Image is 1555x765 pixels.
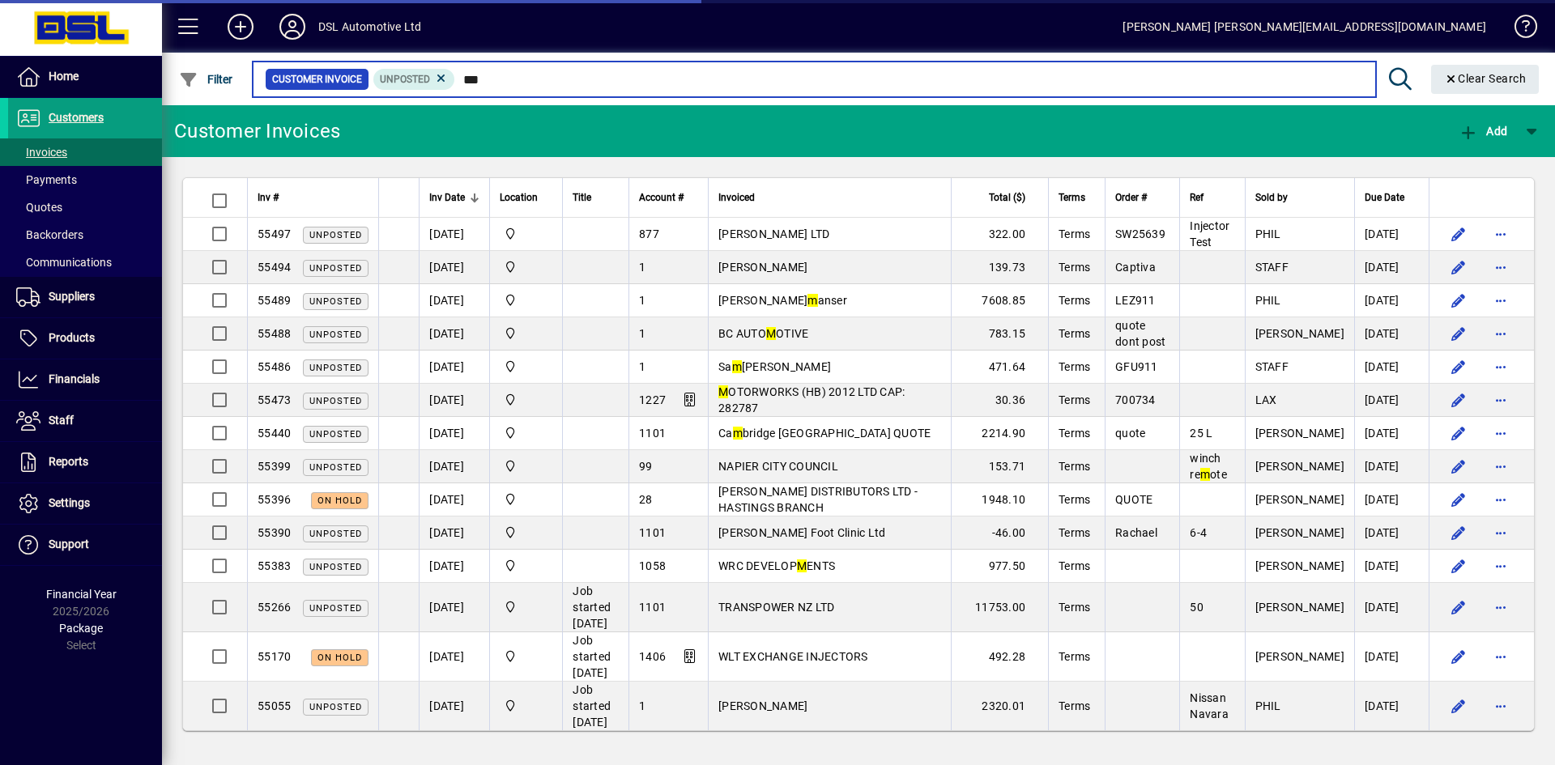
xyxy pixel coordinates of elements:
[1059,294,1090,307] span: Terms
[258,261,291,274] span: 55494
[419,384,489,417] td: [DATE]
[8,193,162,221] a: Quotes
[1354,251,1429,284] td: [DATE]
[419,682,489,730] td: [DATE]
[309,329,362,340] span: Unposted
[1190,691,1229,720] span: Nissan Navara
[1059,261,1090,274] span: Terms
[639,601,666,614] span: 1101
[1488,553,1514,579] button: More options
[1115,227,1165,240] span: SW25639
[500,391,552,409] span: Central
[500,291,552,309] span: Central
[718,650,868,663] span: WLT EXCHANGE INJECTORS
[317,495,362,506] span: On hold
[1354,632,1429,682] td: [DATE]
[718,699,807,712] span: [PERSON_NAME]
[1255,699,1281,712] span: PHIL
[1115,360,1158,373] span: GFU911
[718,427,931,440] span: Ca bridge [GEOGRAPHIC_DATA] QUOTE
[1488,287,1514,313] button: More options
[1446,487,1472,512] button: Edit
[309,603,362,614] span: Unposted
[8,359,162,400] a: Financials
[266,12,318,41] button: Profile
[258,699,291,712] span: 55055
[1200,468,1210,481] em: m
[419,483,489,516] td: [DATE]
[500,524,552,542] span: Central
[718,559,835,572] span: WRC DEVELOP ENTS
[500,424,552,442] span: Central
[718,189,941,206] div: Invoiced
[1255,261,1289,274] span: STAFF
[419,251,489,284] td: [DATE]
[419,632,489,682] td: [DATE]
[309,396,362,406] span: Unposted
[1190,452,1227,481] span: winch re ote
[718,601,834,614] span: TRANSPOWER NZ LTD
[419,550,489,583] td: [DATE]
[258,327,291,340] span: 55488
[1354,351,1429,384] td: [DATE]
[1354,682,1429,730] td: [DATE]
[49,372,100,385] span: Financials
[309,562,362,572] span: Unposted
[1123,14,1486,40] div: [PERSON_NAME] [PERSON_NAME][EMAIL_ADDRESS][DOMAIN_NAME]
[49,455,88,468] span: Reports
[59,622,103,635] span: Package
[718,385,728,398] em: M
[419,351,489,384] td: [DATE]
[16,228,83,241] span: Backorders
[1446,287,1472,313] button: Edit
[1190,427,1212,440] span: 25 L
[500,189,552,206] div: Location
[1059,360,1090,373] span: Terms
[419,317,489,351] td: [DATE]
[500,325,552,342] span: Central
[16,146,67,159] span: Invoices
[1059,227,1090,240] span: Terms
[8,401,162,441] a: Staff
[175,65,237,94] button: Filter
[8,221,162,249] a: Backorders
[1354,583,1429,632] td: [DATE]
[258,559,291,572] span: 55383
[951,583,1048,632] td: 11753.00
[1190,601,1204,614] span: 50
[639,460,653,473] span: 99
[429,189,465,206] span: Inv Date
[573,189,591,206] span: Title
[718,261,807,274] span: [PERSON_NAME]
[1115,493,1152,506] span: QUOTE
[1354,284,1429,317] td: [DATE]
[1115,189,1169,206] div: Order #
[8,442,162,482] a: Reports
[500,557,552,575] span: Central
[1446,221,1472,247] button: Edit
[1059,327,1090,340] span: Terms
[258,393,291,406] span: 55473
[951,351,1048,384] td: 471.64
[1444,72,1527,85] span: Clear Search
[1354,516,1429,550] td: [DATE]
[500,598,552,616] span: Central
[1488,254,1514,280] button: More options
[258,294,291,307] span: 55489
[49,290,95,303] span: Suppliers
[1354,450,1429,483] td: [DATE]
[718,526,885,539] span: [PERSON_NAME] Foot Clinic Ltd
[639,227,659,240] span: 877
[1488,321,1514,346] button: More options
[1354,384,1429,417] td: [DATE]
[1446,644,1472,669] button: Edit
[1488,387,1514,413] button: More options
[1190,189,1234,206] div: Ref
[1455,117,1511,146] button: Add
[1059,493,1090,506] span: Terms
[639,189,698,206] div: Account #
[419,583,489,632] td: [DATE]
[258,650,291,663] span: 55170
[1354,483,1429,516] td: [DATE]
[309,462,362,473] span: Unposted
